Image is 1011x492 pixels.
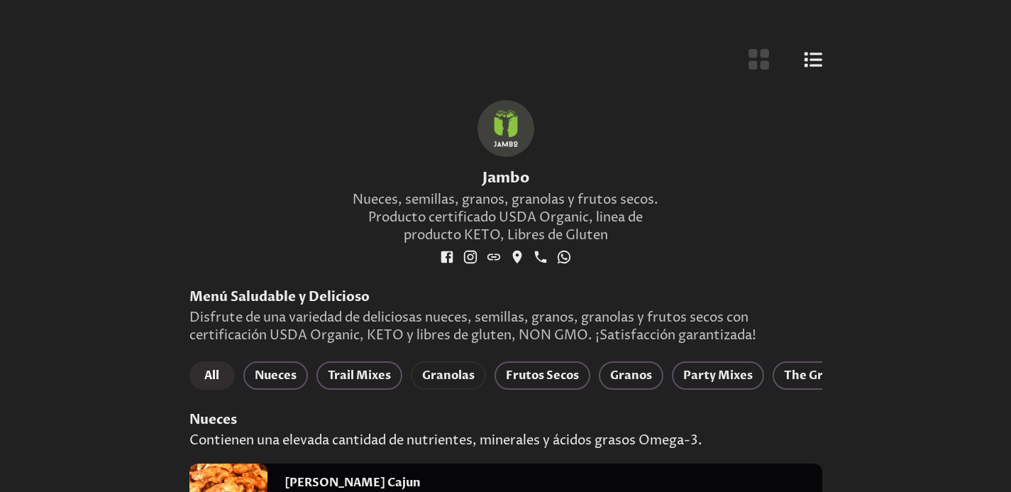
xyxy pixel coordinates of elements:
p: Nueces, semillas, granos, granolas y frutos secos. Producto certificado USDA Organic, linea de pr... [339,191,673,244]
p: Disfrute de una variedad de deliciosas nueces, semillas, granos, granolas y frutos secos con cert... [189,309,822,344]
a: social-link-PHONE [531,247,551,267]
button: All [189,361,235,390]
span: Granos [610,366,652,386]
button: Party Mixes [672,361,764,390]
span: Granolas [422,366,475,386]
button: Frutos Secos [495,361,590,390]
span: Nueces [255,366,297,386]
button: The Granola Bakery [773,361,910,390]
button: Granolas [411,361,486,390]
button: Grid View Button [745,45,773,73]
button: List View Button [802,45,824,73]
span: Trail Mixes [328,366,391,386]
span: Party Mixes [683,366,753,386]
button: Nueces [243,361,308,390]
a: social-link-INSTAGRAM [460,247,480,267]
span: All [201,366,223,386]
button: Trail Mixes [316,361,402,390]
span: The Granola Bakery [784,366,899,386]
button: Granos [599,361,663,390]
a: social-link-FACEBOOK [437,247,457,267]
span: Frutos Secos [506,366,579,386]
a: social-link-WEBSITE [484,247,504,267]
h3: Nueces [189,411,822,429]
a: social-link-GOOGLE_LOCATION [507,247,527,267]
p: Contienen una elevada cantidad de nutrientes, minerales y ácidos grasos Omega-3. [189,432,822,449]
a: social-link-WHATSAPP [554,247,574,267]
h1: Jambo [339,168,673,188]
h4: [PERSON_NAME] Cajun [284,475,421,491]
h2: Menú Saludable y Delicioso [189,288,822,306]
